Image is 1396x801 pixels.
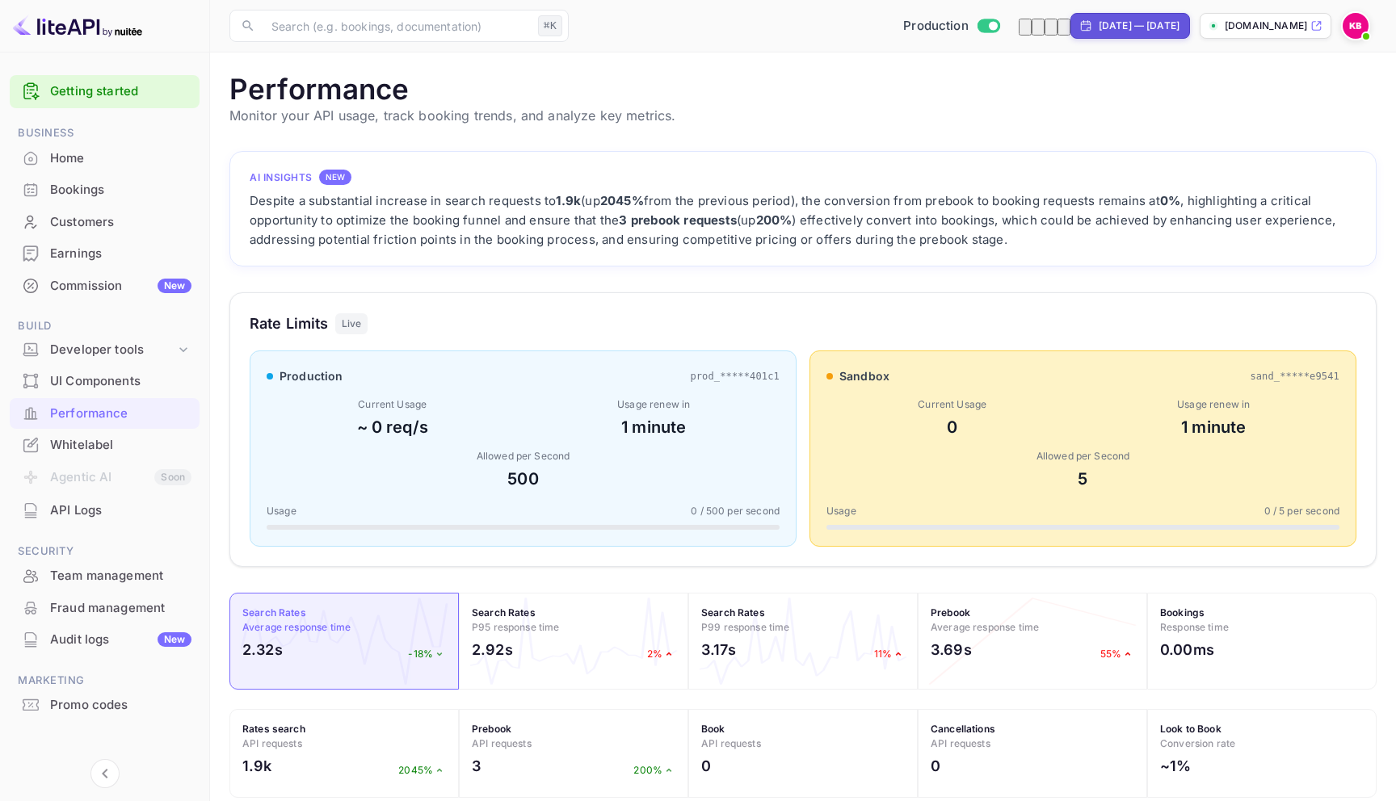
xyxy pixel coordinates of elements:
span: production [280,367,343,384]
div: Promo codes [10,690,200,721]
strong: 3 prebook requests [619,212,737,228]
h2: 0 [701,755,711,777]
img: Kyle Bromont [1343,13,1369,39]
div: Current Usage [826,397,1079,412]
a: Team management [10,560,200,590]
h2: ~1% [1160,755,1191,777]
div: 1 minute [1088,415,1340,439]
div: Whitelabel [10,430,200,461]
strong: Search Rates [701,606,765,619]
strong: Cancellations [931,723,995,735]
div: Allowed per Second [267,449,780,463]
div: Usage renew in [528,397,780,412]
div: Performance [50,405,191,423]
strong: Prebook [931,606,970,619]
a: Getting started [50,82,191,101]
span: Business [10,124,200,142]
a: Home [10,143,200,173]
div: Developer tools [50,341,175,359]
h2: 0.00ms [1160,639,1214,661]
p: Monitor your API usage, track booking trends, and analyze key metrics. [229,106,1377,125]
div: Performance [10,398,200,430]
div: API Logs [50,501,191,520]
strong: 0% [1160,193,1180,208]
div: Despite a substantial increase in search requests to (up from the previous period), the conversio... [250,191,1356,250]
div: Earnings [50,245,191,263]
span: P99 response time [701,621,790,633]
span: API requests [242,737,302,749]
div: Getting started [10,75,200,108]
a: Audit logsNew [10,624,200,654]
div: Home [50,149,191,168]
span: Marketing [10,672,200,690]
strong: Bookings [1160,606,1205,619]
button: Go to previous time period [1019,19,1032,36]
div: Current Usage [267,397,519,412]
strong: 1.9k [556,193,581,208]
a: Earnings [10,238,200,268]
div: 1 minute [528,415,780,439]
div: Promo codes [50,696,191,715]
a: Fraud management [10,593,200,623]
div: Customers [50,213,191,232]
div: Team management [10,560,200,592]
strong: Look to Book [1160,723,1221,735]
div: Live [335,313,368,334]
a: Bookings [10,174,200,204]
p: 2045% [398,763,446,778]
div: API Logs [10,495,200,526]
strong: Search Rates [472,606,536,619]
h4: AI Insights [250,170,313,185]
h2: 3.17s [701,639,736,661]
span: Production [903,17,969,36]
button: Zoom out time range [1058,19,1070,36]
div: NEW [319,170,351,185]
div: 0 [826,415,1079,439]
a: UI Components [10,366,200,396]
div: Whitelabel [50,436,191,455]
div: Usage renew in [1088,397,1340,412]
span: Average response time [931,621,1039,633]
div: Team management [50,567,191,585]
p: 11% [874,647,905,661]
span: Conversion rate [1160,737,1235,749]
strong: Search Rates [242,606,306,619]
div: Commission [50,277,191,296]
strong: 2045% [600,193,644,208]
div: New [158,279,191,293]
button: Collapse navigation [90,759,120,788]
div: Audit logsNew [10,624,200,656]
div: Customers [10,207,200,238]
h2: 3.69s [931,639,972,661]
span: Response time [1160,621,1229,633]
h2: 1.9k [242,755,272,777]
a: API Logs [10,495,200,525]
div: Bookings [50,181,191,199]
strong: Rates search [242,723,305,735]
a: Customers [10,207,200,237]
span: API requests [472,737,532,749]
p: 55% [1100,647,1134,661]
span: API requests [931,737,990,749]
div: Fraud management [50,599,191,618]
h2: 2.32s [242,639,283,661]
div: Home [10,143,200,174]
a: Promo codes [10,690,200,719]
span: 0 / 500 per second [691,504,780,518]
div: Fraud management [10,593,200,624]
span: Build [10,317,200,335]
div: Bookings [10,174,200,206]
div: 500 [267,467,780,491]
div: UI Components [50,372,191,391]
p: 2% [647,647,675,661]
div: UI Components [10,366,200,397]
h2: 3 [472,755,481,777]
button: Go to next time period [1045,19,1058,36]
h1: Performance [229,72,1377,106]
div: 5 [826,467,1339,491]
div: New [158,632,191,647]
p: [DOMAIN_NAME] [1225,19,1307,33]
span: 0 / 5 per second [1264,504,1339,518]
strong: 200% [756,212,793,228]
h2: 0 [931,755,940,777]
